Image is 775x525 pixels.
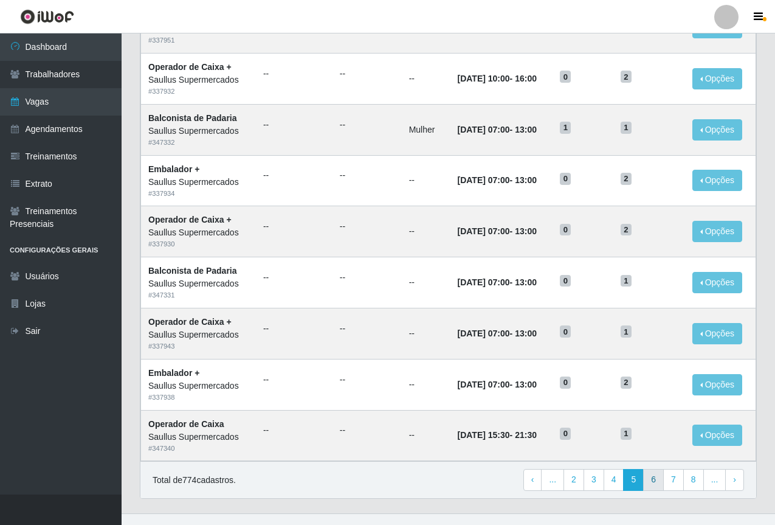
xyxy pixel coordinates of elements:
span: 2 [621,71,632,83]
span: 0 [560,325,571,338]
time: 16:00 [515,74,537,83]
time: [DATE] 07:00 [458,329,510,338]
td: -- [402,359,450,410]
span: › [733,475,736,484]
p: Total de 774 cadastros. [153,474,236,487]
button: Opções [692,119,742,141]
span: ‹ [531,475,534,484]
button: Opções [692,425,742,446]
td: -- [402,155,450,206]
time: 13:00 [515,125,537,134]
div: Saullus Supermercados [148,74,249,86]
span: 2 [621,173,632,185]
div: Saullus Supermercados [148,125,249,137]
div: # 347332 [148,137,249,148]
div: Saullus Supermercados [148,176,249,189]
ul: -- [263,220,325,233]
strong: Operador de Caixa + [148,317,232,327]
div: # 347340 [148,443,249,454]
ul: -- [340,119,394,131]
time: [DATE] 07:00 [458,226,510,236]
a: 7 [663,469,684,491]
strong: - [458,380,537,389]
span: 1 [621,325,632,338]
div: Saullus Supermercados [148,329,249,341]
ul: -- [263,271,325,284]
strong: - [458,329,537,338]
time: [DATE] 10:00 [458,74,510,83]
time: 13:00 [515,175,537,185]
span: 1 [621,122,632,134]
ul: -- [263,424,325,437]
button: Opções [692,170,742,191]
td: -- [402,206,450,257]
span: 0 [560,377,571,389]
ul: -- [340,374,394,386]
a: 4 [604,469,624,491]
td: Mulher [402,104,450,155]
a: ... [541,469,564,491]
button: Opções [692,221,742,242]
strong: - [458,226,537,236]
ul: -- [340,169,394,182]
button: Opções [692,374,742,395]
a: 8 [683,469,704,491]
strong: - [458,74,537,83]
a: 6 [643,469,664,491]
time: [DATE] 15:30 [458,430,510,440]
img: CoreUI Logo [20,9,74,24]
div: Saullus Supermercados [148,431,249,443]
a: ... [703,469,726,491]
td: -- [402,53,450,104]
button: Opções [692,68,742,89]
a: 2 [563,469,584,491]
a: 5 [623,469,644,491]
td: -- [402,257,450,308]
a: Next [725,469,744,491]
span: 0 [560,224,571,236]
time: [DATE] 07:00 [458,277,510,287]
time: 13:00 [515,277,537,287]
span: 1 [621,275,632,287]
div: Saullus Supermercados [148,380,249,392]
time: [DATE] 07:00 [458,380,510,389]
div: # 337932 [148,86,249,97]
ul: -- [340,220,394,233]
time: 13:00 [515,329,537,338]
span: 0 [560,428,571,440]
span: 1 [621,428,632,440]
div: # 337934 [148,189,249,199]
div: Saullus Supermercados [148,277,249,290]
strong: Balconista de Padaria [148,113,237,123]
div: # 337943 [148,341,249,352]
ul: -- [340,271,394,284]
ul: -- [340,424,394,437]
span: 2 [621,224,632,236]
ul: -- [263,322,325,335]
div: # 337951 [148,35,249,46]
ul: -- [263,119,325,131]
time: 13:00 [515,226,537,236]
span: 0 [560,173,571,185]
div: # 347331 [148,290,249,301]
time: [DATE] 07:00 [458,125,510,134]
strong: Operador de Caixa + [148,215,232,224]
td: -- [402,410,450,461]
a: Previous [523,469,542,491]
strong: - [458,125,537,134]
strong: - [458,430,537,440]
ul: -- [263,68,325,80]
strong: Balconista de Padaria [148,266,237,276]
strong: Embalador + [148,164,199,174]
div: Saullus Supermercados [148,226,249,239]
time: 13:00 [515,380,537,389]
span: 2 [621,377,632,389]
nav: pagination [523,469,744,491]
strong: Embalador + [148,368,199,378]
div: # 337938 [148,392,249,403]
strong: Operador de Caixa + [148,62,232,72]
ul: -- [263,374,325,386]
strong: Operador de Caixa [148,419,224,429]
strong: - [458,277,537,287]
strong: - [458,175,537,185]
